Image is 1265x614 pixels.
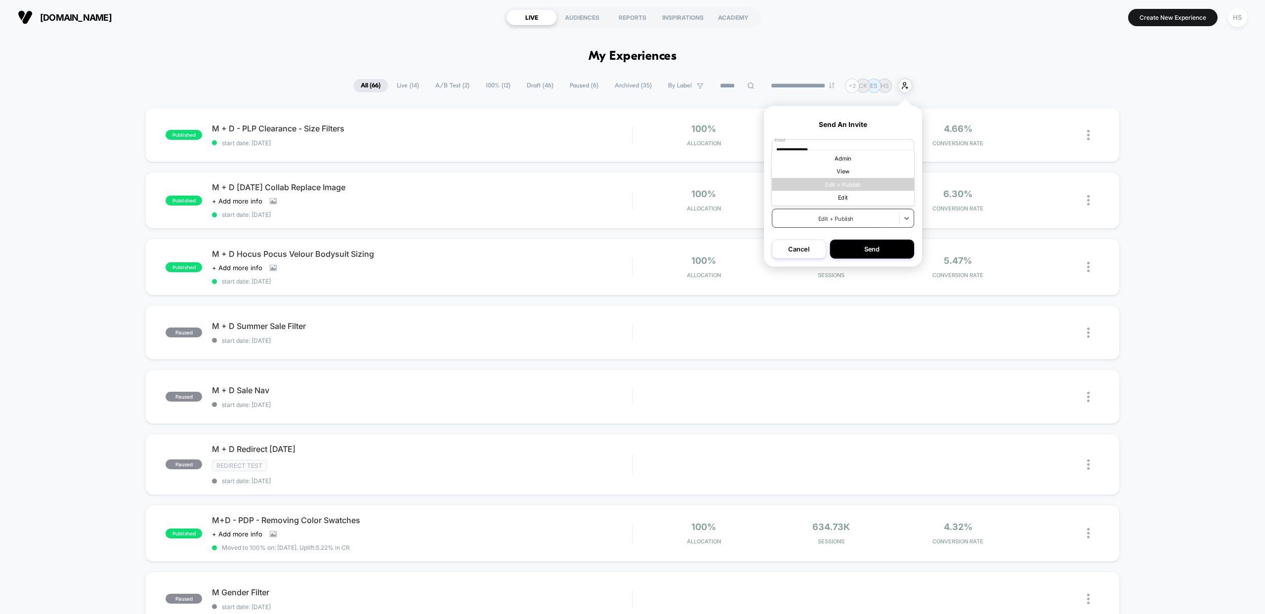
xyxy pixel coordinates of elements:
span: CONVERSION RATE [897,272,1019,279]
img: close [1087,130,1090,140]
span: CONVERSION RATE [897,538,1019,545]
span: CONVERSION RATE [897,205,1019,212]
img: close [1087,528,1090,538]
span: Draft ( 46 ) [519,79,561,92]
img: end [829,82,835,88]
span: 4.66% [944,123,972,134]
span: start date: [DATE] [212,278,632,285]
span: 634.73k [812,522,850,532]
img: close [1087,594,1090,604]
p: CK [859,82,867,89]
span: paused [166,594,202,604]
span: start date: [DATE] [212,337,632,344]
span: published [166,196,202,205]
img: close [1087,392,1090,402]
span: [DOMAIN_NAME] [40,12,112,23]
span: + Add more info [212,264,262,272]
span: Sessions [770,272,892,279]
p: HS [881,82,889,89]
span: 100% [691,522,716,532]
span: M + D Summer Sale Filter [212,321,632,331]
span: Allocation [687,205,721,212]
img: close [1087,327,1090,338]
div: ACADEMY [708,9,759,25]
span: 100% ( 12 ) [478,79,518,92]
span: Moved to 100% on: [DATE] . Uplift: 5.22% in CR [222,544,350,551]
span: Archived ( 35 ) [607,79,659,92]
div: + 2 [845,79,859,93]
div: HS [1228,8,1247,27]
span: All ( 66 ) [353,79,388,92]
span: M + D [DATE] Collab Replace Image [212,182,632,192]
span: 5.47% [944,255,972,266]
span: Allocation [687,140,721,147]
span: M Gender Filter [212,587,632,597]
span: M + D Sale Nav [212,385,632,395]
span: paused [166,459,202,469]
span: M+D - PDP - Removing Color Swatches [212,515,632,525]
span: + Add more info [212,197,262,205]
div: LIVE [506,9,557,25]
span: A/B Test ( 2 ) [428,79,477,92]
img: close [1087,195,1090,205]
div: Admin [772,152,914,164]
img: Visually logo [18,10,33,25]
p: ES [870,82,878,89]
button: [DOMAIN_NAME] [15,9,115,25]
span: 100% [691,189,716,199]
div: INSPIRATIONS [658,9,708,25]
span: M + D Hocus Pocus Velour Bodysuit Sizing [212,249,632,259]
span: + Add more info [212,530,262,538]
div: Edit + Publish [772,178,914,191]
span: Allocation [687,538,721,545]
button: Create New Experience [1128,9,1218,26]
span: CONVERSION RATE [897,140,1019,147]
span: published [166,529,202,538]
span: Paused ( 6 ) [562,79,606,92]
div: REPORTS [607,9,658,25]
span: Allocation [687,272,721,279]
span: published [166,262,202,272]
span: start date: [DATE] [212,139,632,147]
button: Cancel [772,240,826,258]
button: Send [830,240,914,258]
span: M + D Redirect [DATE] [212,444,632,454]
span: paused [166,392,202,402]
span: paused [166,327,202,337]
img: close [1087,459,1090,470]
span: Live ( 14 ) [389,79,426,92]
span: By Label [668,82,692,89]
span: start date: [DATE] [212,603,632,611]
p: Send An Invite [772,121,914,128]
span: start date: [DATE] [212,477,632,485]
span: M + D - PLP Clearance - Size Filters [212,123,632,133]
span: 100% [691,255,716,266]
span: 100% [691,123,716,134]
span: 4.32% [944,522,972,532]
div: AUDIENCES [557,9,607,25]
span: 6.30% [943,189,972,199]
img: close [1087,262,1090,272]
div: Edit [772,191,914,204]
span: Sessions [770,538,892,545]
span: start date: [DATE] [212,211,632,218]
span: published [166,130,202,140]
div: View [772,165,914,178]
button: HS [1225,7,1250,28]
span: start date: [DATE] [212,401,632,409]
span: Redirect Test [212,460,267,471]
h1: My Experiences [589,49,677,64]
